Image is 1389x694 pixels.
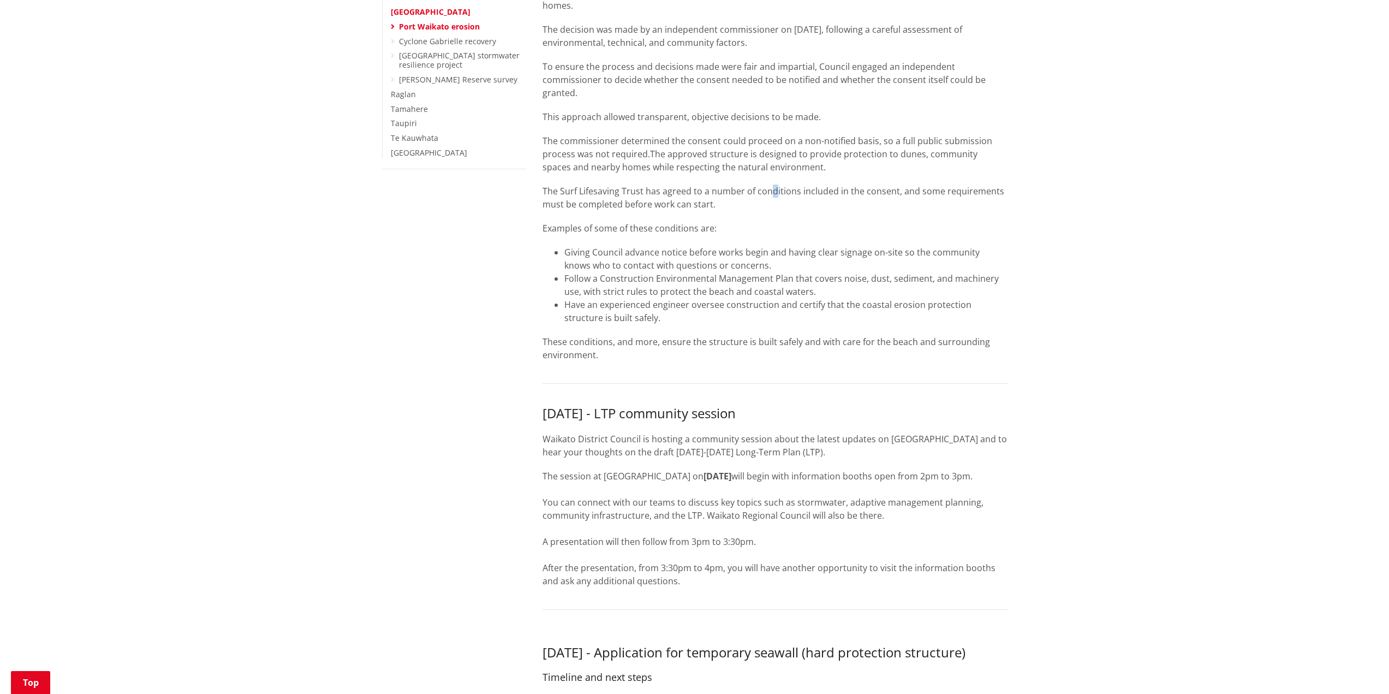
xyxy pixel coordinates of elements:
p: The decision was made by an independent commissioner on [DATE], following a careful assessment of... [543,23,1008,49]
h3: [DATE] - Application for temporary seawall (hard protection structure) [543,645,1008,661]
h4: Timeline and next steps [543,672,1008,684]
a: Te Kauwhata [391,133,438,143]
p: The commissioner determined the consent could proceed on a non-notified basis, so a full public s... [543,134,1008,174]
h3: [DATE] - LTP community session [543,406,1008,422]
strong: [DATE] [704,470,731,482]
a: Top [11,671,50,694]
iframe: Messenger Launcher [1339,648,1378,687]
li: Have an experienced engineer oversee construction and certify that the coastal erosion protection... [564,298,1008,324]
li: Giving Council advance notice before works begin and having clear signage on-site so the communit... [564,246,1008,272]
p: To ensure the process and decisions made were fair and impartial, Council engaged an independent ... [543,60,1008,99]
p: The session at [GEOGRAPHIC_DATA] on will begin with information booths open from 2pm to 3pm. You ... [543,470,1008,588]
a: Tamahere [391,104,428,114]
a: [GEOGRAPHIC_DATA] stormwater resilience project [399,50,520,70]
a: Port Waikato erosion [399,21,480,32]
p: Waikato District Council is hosting a community session about the latest updates on [GEOGRAPHIC_D... [543,432,1008,459]
a: Cyclone Gabrielle recovery [399,36,496,46]
a: [GEOGRAPHIC_DATA] [391,7,470,17]
li: Follow a Construction Environmental Management Plan that covers noise, dust, sediment, and machin... [564,272,1008,298]
p: Examples of some of these conditions are: [543,222,1008,235]
p: This approach allowed transparent, objective decisions to be made. [543,110,1008,123]
p: The Surf Lifesaving Trust has agreed to a number of conditions included in the consent, and some ... [543,185,1008,211]
a: Raglan [391,89,416,99]
p: These conditions, and more, ensure the structure is built safely and with care for the beach and ... [543,335,1008,361]
a: Taupiri [391,118,417,128]
a: [GEOGRAPHIC_DATA] [391,147,467,158]
a: [PERSON_NAME] Reserve survey [399,74,517,85]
